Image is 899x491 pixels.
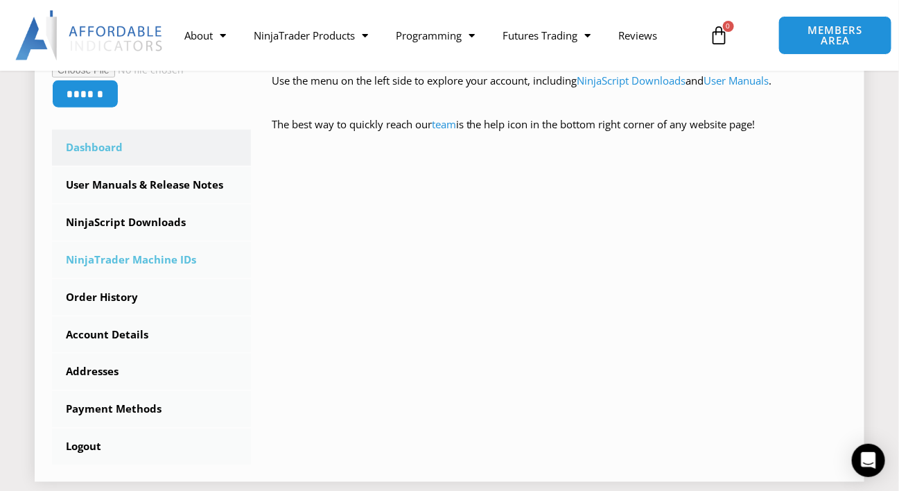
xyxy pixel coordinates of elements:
a: Dashboard [52,130,251,166]
p: The best way to quickly reach our is the help icon in the bottom right corner of any website page! [272,115,847,154]
a: NinjaTrader Machine IDs [52,242,251,278]
div: Open Intercom Messenger [852,444,885,477]
a: Addresses [52,354,251,390]
a: Reviews [605,19,672,51]
a: User Manuals & Release Notes [52,167,251,203]
a: NinjaScript Downloads [577,74,686,87]
a: NinjaScript Downloads [52,205,251,241]
a: Order History [52,279,251,316]
a: 0 [689,15,750,55]
a: Payment Methods [52,391,251,427]
a: Logout [52,429,251,465]
span: 0 [723,21,734,32]
nav: Account pages [52,130,251,465]
a: Account Details [52,317,251,353]
a: MEMBERS AREA [778,16,892,55]
img: LogoAI | Affordable Indicators – NinjaTrader [15,10,164,60]
a: NinjaTrader Products [241,19,383,51]
a: Futures Trading [489,19,605,51]
a: Programming [383,19,489,51]
a: About [171,19,241,51]
span: MEMBERS AREA [793,25,878,46]
nav: Menu [171,19,702,51]
a: User Manuals [704,74,769,87]
p: Use the menu on the left side to explore your account, including and . [272,71,847,110]
a: team [432,117,456,131]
